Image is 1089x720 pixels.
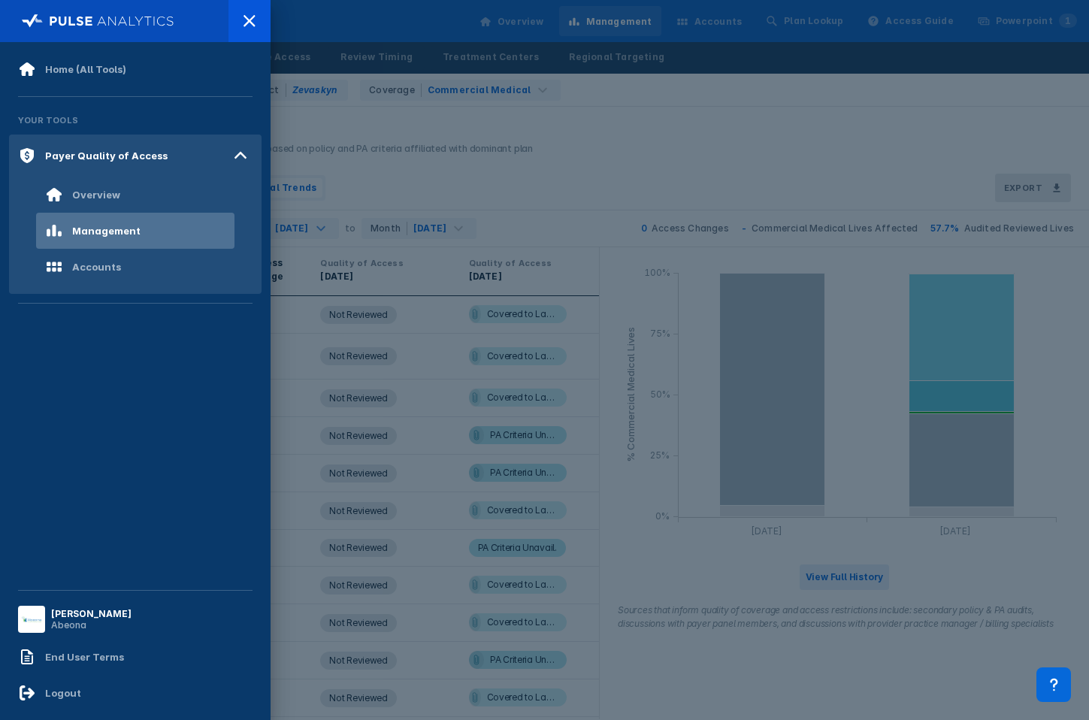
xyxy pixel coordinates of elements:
div: Your Tools [9,106,262,135]
a: End User Terms [9,639,262,675]
div: [PERSON_NAME] [51,608,132,619]
div: End User Terms [45,651,124,663]
div: Home (All Tools) [45,63,126,75]
a: Overview [9,177,262,213]
a: Home (All Tools) [9,51,262,87]
div: Abeona [51,619,132,631]
div: Contact Support [1036,667,1071,702]
div: Management [72,225,141,237]
div: Accounts [72,261,121,273]
div: Overview [72,189,120,201]
a: Accounts [9,249,262,285]
a: Management [9,213,262,249]
div: Logout [45,687,81,699]
img: pulse-logo-full-white.svg [22,11,174,32]
div: Payer Quality of Access [45,150,168,162]
img: menu button [21,609,42,630]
